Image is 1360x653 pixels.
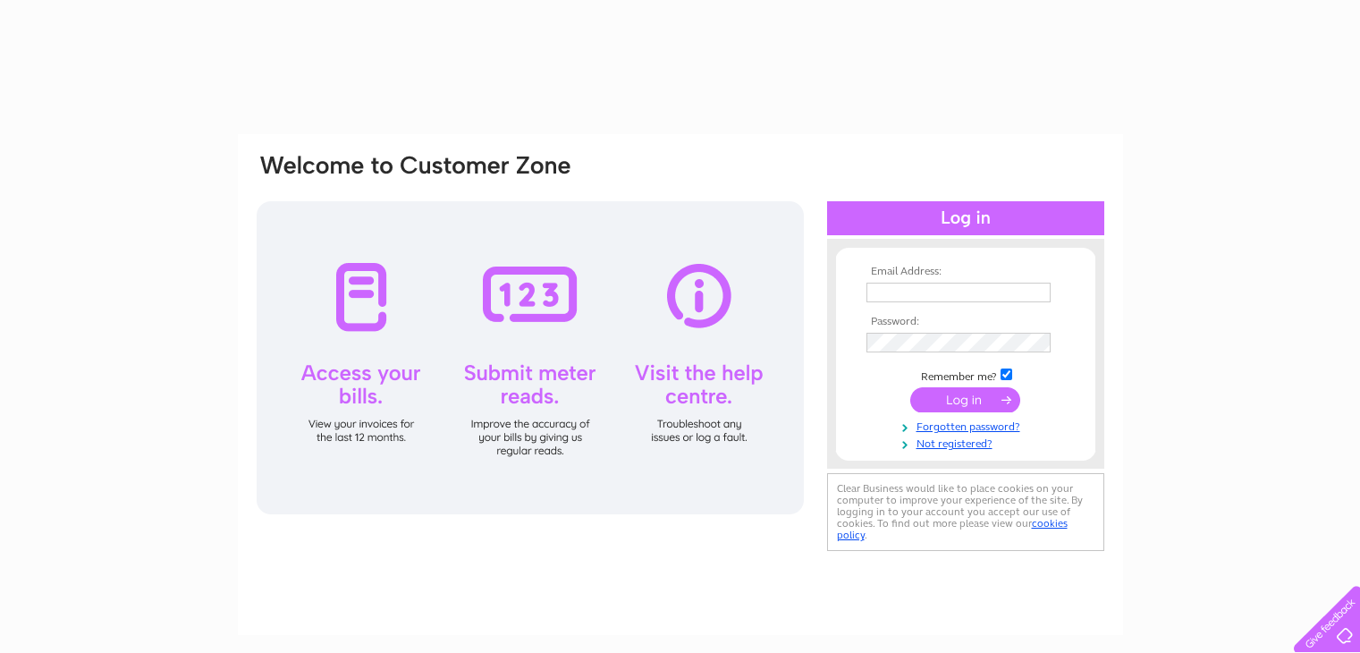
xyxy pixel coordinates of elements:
input: Submit [910,387,1020,412]
a: cookies policy [837,517,1068,541]
div: Clear Business would like to place cookies on your computer to improve your experience of the sit... [827,473,1104,551]
a: Not registered? [866,434,1069,451]
a: Forgotten password? [866,417,1069,434]
th: Password: [862,316,1069,328]
td: Remember me? [862,366,1069,384]
th: Email Address: [862,266,1069,278]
